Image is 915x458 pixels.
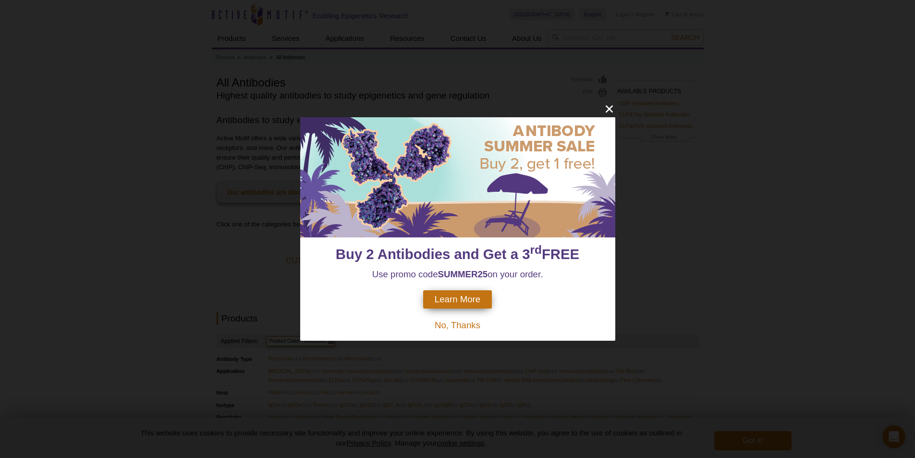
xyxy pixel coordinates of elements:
[372,269,543,279] span: Use promo code on your order.
[530,244,542,257] sup: rd
[435,320,480,330] span: No, Thanks
[336,246,579,262] span: Buy 2 Antibodies and Get a 3 FREE
[438,269,488,279] strong: SUMMER25
[603,103,615,115] button: close
[435,294,480,305] span: Learn More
